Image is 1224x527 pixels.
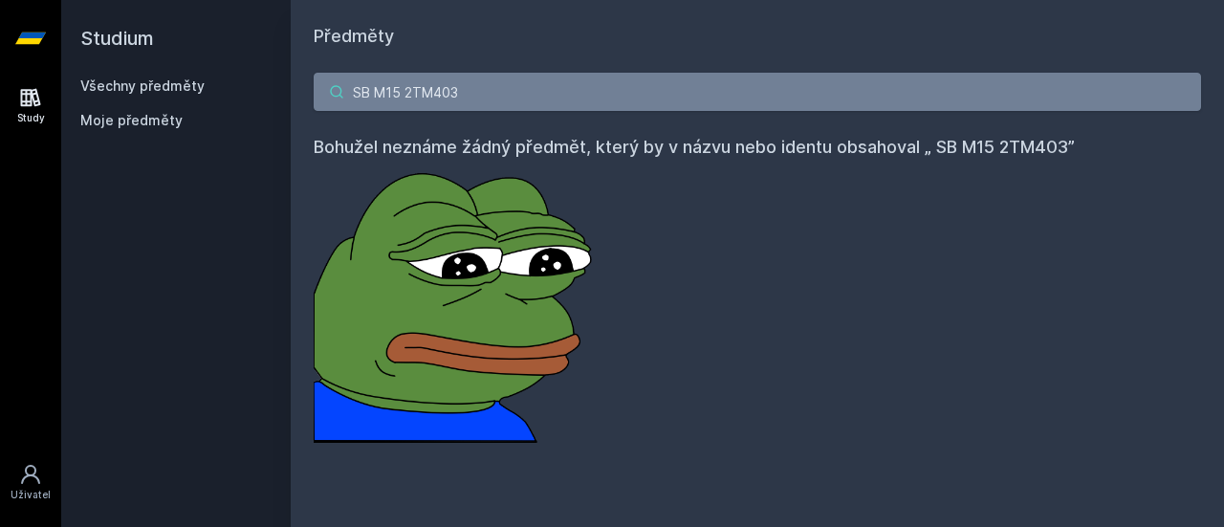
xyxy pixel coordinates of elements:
[11,488,51,502] div: Uživatel
[314,73,1201,111] input: Název nebo ident předmětu…
[80,111,183,130] span: Moje předměty
[80,77,205,94] a: Všechny předměty
[4,453,57,512] a: Uživatel
[314,134,1201,161] h4: Bohužel neznáme žádný předmět, který by v názvu nebo identu obsahoval „ SB M15 2TM403”
[314,23,1201,50] h1: Předměty
[4,77,57,135] a: Study
[314,161,601,443] img: error_picture.png
[17,111,45,125] div: Study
